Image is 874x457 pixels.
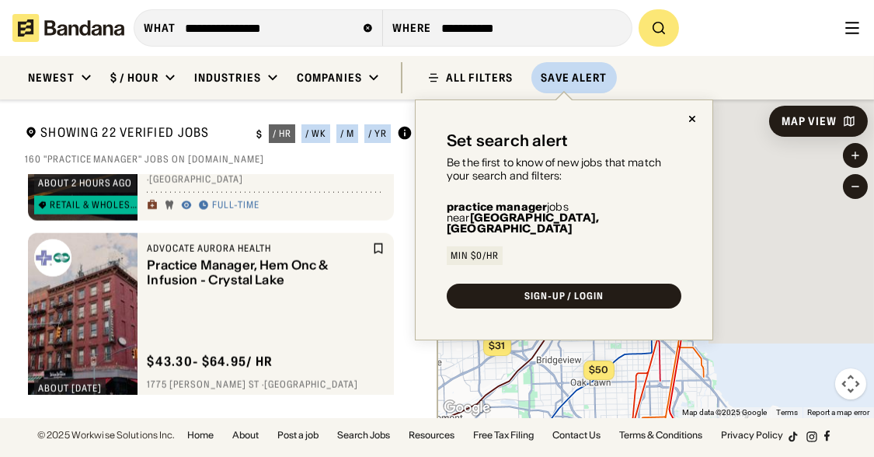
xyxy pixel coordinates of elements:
a: About [232,431,259,440]
span: $50 [589,364,608,375]
a: Open this area in Google Maps (opens a new window) [441,398,493,418]
span: Map data ©2025 Google [682,408,767,417]
div: Save Alert [541,71,607,85]
div: Be the first to know of new jobs that match your search and filters: [447,156,681,183]
span: $31 [489,340,505,351]
button: Map camera controls [835,368,866,399]
a: Contact Us [552,431,601,440]
a: Search Jobs [337,431,390,440]
a: Home [187,431,214,440]
div: 160 "practice manager" jobs on [DOMAIN_NAME] [25,153,413,166]
div: about 2 hours ago [38,179,132,188]
div: Min $0/hr [451,251,499,260]
div: jobs near [447,201,681,234]
div: Advocate Aurora Health [147,242,369,255]
div: ALL FILTERS [446,72,513,83]
div: Newest [28,71,75,85]
img: Advocate Aurora Health logo [34,239,71,277]
div: 1775 [PERSON_NAME] St · [GEOGRAPHIC_DATA] [147,379,385,392]
div: Companies [297,71,362,85]
div: / hr [273,129,291,138]
div: Full-time [212,200,259,212]
div: © 2025 Workwise Solutions Inc. [37,431,175,440]
div: $ / hour [110,71,158,85]
div: Set search alert [447,131,568,150]
b: practice manager [447,200,547,214]
div: [GEOGRAPHIC_DATA] · [STREET_ADDRESS] · [GEOGRAPHIC_DATA] [147,162,385,186]
div: / yr [368,129,387,138]
div: Where [392,21,432,35]
a: Terms & Conditions [619,431,702,440]
div: / wk [305,129,326,138]
a: Report a map error [807,408,869,417]
div: $ [256,128,263,141]
a: Resources [409,431,454,440]
div: $ 43.30 - $64.95 / hr [147,354,273,370]
img: Bandana logotype [12,14,124,42]
div: Showing 22 Verified Jobs [25,124,244,144]
div: Map View [782,116,837,127]
div: grid [25,174,413,395]
div: about [DATE] [38,384,102,393]
div: Retail & Wholesale [50,201,140,210]
a: Privacy Policy [721,431,783,440]
a: Terms (opens in new tab) [776,408,798,417]
b: [GEOGRAPHIC_DATA], [GEOGRAPHIC_DATA] [447,211,599,235]
a: Free Tax Filing [473,431,534,440]
div: Practice Manager, Hem Onc & Infusion - Crystal Lake [147,258,369,288]
img: Google [441,398,493,418]
div: what [144,21,176,35]
a: Post a job [277,431,319,440]
div: Industries [194,71,261,85]
div: / m [340,129,354,138]
div: SIGN-UP / LOGIN [524,291,604,301]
